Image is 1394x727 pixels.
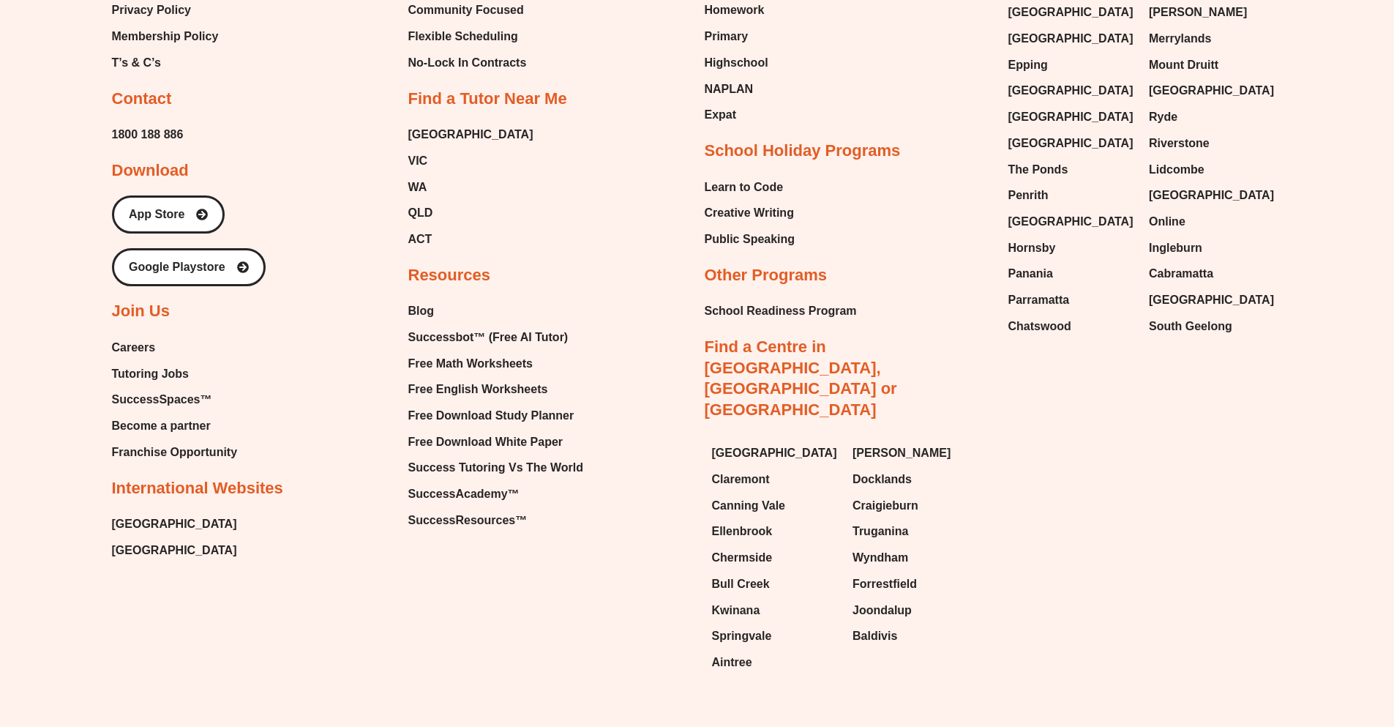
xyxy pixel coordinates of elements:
span: Expat [705,104,737,126]
span: SuccessResources™ [408,510,528,532]
span: Springvale [712,625,772,647]
a: [PERSON_NAME] [1149,1,1275,23]
h2: School Holiday Programs [705,141,901,162]
a: 1800 188 886 [112,124,184,146]
a: Franchise Opportunity [112,441,238,463]
span: Highschool [705,52,768,74]
span: [GEOGRAPHIC_DATA] [1008,133,1133,154]
span: Canning Vale [712,495,785,517]
a: Chermside [712,547,839,569]
span: Creative Writing [705,202,794,224]
span: [PERSON_NAME] [852,442,951,464]
a: Free Math Worksheets [408,353,583,375]
a: [GEOGRAPHIC_DATA] [408,124,533,146]
a: Ingleburn [1149,237,1275,259]
span: [GEOGRAPHIC_DATA] [1008,1,1133,23]
a: Online [1149,211,1275,233]
a: SuccessSpaces™ [112,389,238,411]
a: ACT [408,228,533,250]
span: Flexible Scheduling [408,26,518,48]
span: South Geelong [1149,316,1232,338]
a: Chatswood [1008,316,1135,338]
span: Become a partner [112,415,211,437]
span: Free English Worksheets [408,379,548,400]
a: Successbot™ (Free AI Tutor) [408,327,583,348]
a: Learn to Code [705,176,795,198]
span: Riverstone [1149,133,1210,154]
a: Cabramatta [1149,263,1275,285]
a: Membership Policy [112,26,219,48]
a: [GEOGRAPHIC_DATA] [112,540,237,562]
a: No-Lock In Contracts [408,52,533,74]
h2: Resources [408,265,491,286]
a: Creative Writing [705,202,795,224]
a: [GEOGRAPHIC_DATA] [1008,133,1135,154]
a: Primary [705,26,775,48]
span: Ingleburn [1149,237,1202,259]
span: Online [1149,211,1185,233]
span: Google Playstore [129,261,225,273]
a: [GEOGRAPHIC_DATA] [1149,184,1275,206]
span: [GEOGRAPHIC_DATA] [1149,184,1274,206]
a: The Ponds [1008,159,1135,181]
a: Truganina [852,521,979,543]
span: Chatswood [1008,316,1071,338]
span: SuccessSpaces™ [112,389,212,411]
span: Lidcombe [1149,159,1204,181]
a: South Geelong [1149,316,1275,338]
span: VIC [408,150,428,172]
a: [GEOGRAPHIC_DATA] [112,513,237,535]
span: Truganina [852,521,908,543]
span: Bull Creek [712,573,770,595]
span: Public Speaking [705,228,795,250]
span: Forrestfield [852,573,917,595]
h2: Find a Tutor Near Me [408,89,567,110]
a: Highschool [705,52,775,74]
span: Wyndham [852,547,908,569]
span: No-Lock In Contracts [408,52,527,74]
span: [PERSON_NAME] [1149,1,1247,23]
h2: Download [112,160,189,182]
span: WA [408,176,427,198]
span: [GEOGRAPHIC_DATA] [1008,106,1133,128]
span: Hornsby [1008,237,1056,259]
a: School Readiness Program [705,300,857,322]
span: Learn to Code [705,176,784,198]
a: T’s & C’s [112,52,219,74]
a: Canning Vale [712,495,839,517]
a: Free English Worksheets [408,379,583,400]
span: [GEOGRAPHIC_DATA] [712,442,837,464]
a: Baldivis [852,625,979,647]
span: Joondalup [852,600,912,622]
a: [GEOGRAPHIC_DATA] [1149,80,1275,102]
span: Free Download Study Planner [408,405,574,427]
span: Chermside [712,547,773,569]
span: Blog [408,300,435,322]
span: QLD [408,202,433,224]
a: Expat [705,104,775,126]
span: [GEOGRAPHIC_DATA] [1149,289,1274,311]
span: Primary [705,26,749,48]
span: Craigieburn [852,495,918,517]
a: Aintree [712,652,839,674]
a: Forrestfield [852,573,979,595]
a: Find a Centre in [GEOGRAPHIC_DATA], [GEOGRAPHIC_DATA] or [GEOGRAPHIC_DATA] [705,338,897,419]
span: Careers [112,337,156,359]
span: Baldivis [852,625,897,647]
span: Successbot™ (Free AI Tutor) [408,327,569,348]
span: Penrith [1008,184,1049,206]
span: Aintree [712,652,752,674]
a: [GEOGRAPHIC_DATA] [1008,106,1135,128]
iframe: Chat Widget [1126,562,1394,727]
a: Epping [1008,54,1135,76]
a: Become a partner [112,415,238,437]
a: Google Playstore [112,248,266,286]
span: Free Download White Paper [408,431,563,453]
a: VIC [408,150,533,172]
span: [GEOGRAPHIC_DATA] [1008,211,1133,233]
a: Free Download Study Planner [408,405,583,427]
span: [GEOGRAPHIC_DATA] [1149,80,1274,102]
